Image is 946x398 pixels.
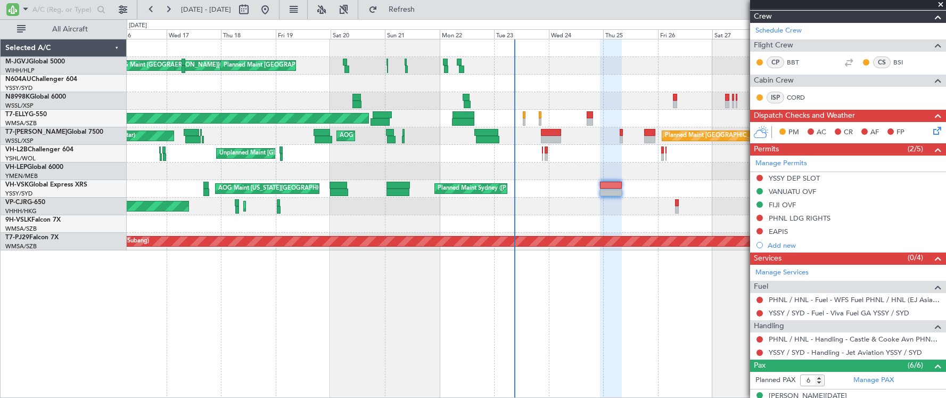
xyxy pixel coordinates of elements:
div: AOG Maint [US_STATE][GEOGRAPHIC_DATA] ([US_STATE] City Intl) [218,181,400,197]
span: VH-VSK [5,182,29,188]
div: Planned Maint Sydney ([PERSON_NAME] Intl) [438,181,561,197]
span: Handling [754,320,784,332]
a: WSSL/XSP [5,102,34,110]
a: YSSY / SYD - Handling - Jet Aviation YSSY / SYD [769,348,922,357]
span: N8998K [5,94,30,100]
div: CS [873,56,891,68]
a: WMSA/SZB [5,119,37,127]
label: Planned PAX [755,375,795,386]
a: CORD [787,93,811,102]
button: Refresh [364,1,427,18]
a: YSSY/SYD [5,84,32,92]
a: N604AUChallenger 604 [5,76,77,83]
a: WSSL/XSP [5,137,34,145]
div: ISP [767,92,784,103]
a: T7-[PERSON_NAME]Global 7500 [5,129,103,135]
a: BSI [893,58,917,67]
input: A/C (Reg. or Type) [32,2,94,18]
span: T7-ELLY [5,111,29,118]
span: Services [754,253,782,265]
span: Flight Crew [754,39,793,52]
span: All Aircraft [28,26,112,33]
div: PHNL LDG RIGHTS [769,214,830,223]
a: T7-PJ29Falcon 7X [5,234,59,241]
a: Manage Services [755,267,809,278]
a: VH-L2BChallenger 604 [5,147,73,153]
span: T7-PJ29 [5,234,29,241]
span: Refresh [380,6,424,13]
div: Sat 20 [331,29,385,39]
div: Mon 22 [440,29,495,39]
span: AC [817,127,826,138]
div: EAPIS [769,227,788,236]
span: AF [870,127,879,138]
span: 9H-VSLK [5,217,31,223]
a: M-JGVJGlobal 5000 [5,59,65,65]
span: VH-LEP [5,164,27,170]
div: FIJI OVF [769,200,796,209]
div: Planned Maint [GEOGRAPHIC_DATA] (Seletar) [224,58,349,74]
a: Schedule Crew [755,26,802,36]
span: FP [896,127,904,138]
span: Crew [754,11,772,23]
div: Tue 23 [494,29,549,39]
span: [DATE] - [DATE] [181,5,231,14]
span: Fuel [754,281,768,293]
span: PM [788,127,799,138]
a: Manage Permits [755,158,807,169]
div: Wed 24 [549,29,604,39]
div: Fri 19 [276,29,331,39]
a: YMEN/MEB [5,172,38,180]
a: N8998KGlobal 6000 [5,94,66,100]
div: CP [767,56,784,68]
div: VANUATU OVF [769,187,816,196]
span: (6/6) [908,360,923,371]
a: PHNL / HNL - Fuel - WFS Fuel PHNL / HNL (EJ Asia Only) [769,295,941,304]
div: Tue 16 [112,29,167,39]
a: VH-LEPGlobal 6000 [5,164,63,170]
a: BBT [787,58,811,67]
button: All Aircraft [12,21,116,38]
span: VP-CJR [5,199,27,206]
span: CR [844,127,853,138]
span: VH-L2B [5,147,28,153]
div: Sun 21 [385,29,440,39]
div: Sat 27 [712,29,767,39]
div: Add new [768,241,941,250]
div: YSSY DEP SLOT [769,174,820,183]
a: T7-ELLYG-550 [5,111,47,118]
a: VHHH/HKG [5,207,37,215]
span: (0/4) [908,252,923,263]
span: Pax [754,360,766,372]
a: YSSY / SYD - Fuel - Viva Fuel GA YSSY / SYD [769,308,909,318]
span: Permits [754,143,779,156]
a: VP-CJRG-650 [5,199,45,206]
span: Cabin Crew [754,75,794,87]
span: Dispatch Checks and Weather [754,110,855,122]
div: Thu 18 [221,29,276,39]
span: N604AU [5,76,31,83]
a: WMSA/SZB [5,225,37,233]
a: YSSY/SYD [5,190,32,198]
a: WIHH/HLP [5,67,35,75]
div: Fri 26 [658,29,713,39]
div: AOG Maint [GEOGRAPHIC_DATA] (Seletar) [340,128,457,144]
a: PHNL / HNL - Handling - Castle & Cooke Avn PHNL / HNL [769,335,941,344]
span: (2/5) [908,143,923,155]
div: Thu 25 [603,29,658,39]
a: VH-VSKGlobal Express XRS [5,182,87,188]
span: M-JGVJ [5,59,29,65]
a: YSHL/WOL [5,155,36,163]
div: Wed 17 [167,29,221,39]
div: [DATE] [129,21,147,30]
a: Manage PAX [853,375,894,386]
div: Planned Maint [GEOGRAPHIC_DATA] (Seletar) [665,128,790,144]
a: WMSA/SZB [5,242,37,250]
span: T7-[PERSON_NAME] [5,129,67,135]
div: Unplanned Maint [GEOGRAPHIC_DATA] ([GEOGRAPHIC_DATA]) [219,145,394,161]
a: 9H-VSLKFalcon 7X [5,217,61,223]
